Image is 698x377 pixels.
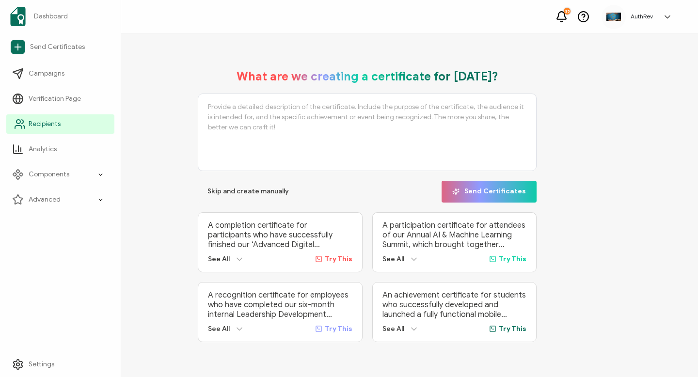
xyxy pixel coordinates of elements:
span: Components [29,170,69,179]
button: Send Certificates [442,181,537,203]
img: 33e36faf-ce5f-4ec2-a73c-7f108eaa62d5.jpg [606,13,621,21]
span: Send Certificates [30,42,85,52]
p: An achievement certificate for students who successfully developed and launched a fully functiona... [382,290,527,319]
a: Recipients [6,114,114,134]
p: A recognition certificate for employees who have completed our six-month internal Leadership Deve... [208,290,352,319]
p: A completion certificate for participants who have successfully finished our ‘Advanced Digital Ma... [208,220,352,250]
span: Try This [499,325,526,333]
img: sertifier-logomark-colored.svg [10,7,26,26]
span: Verification Page [29,94,81,104]
span: Skip and create manually [207,188,289,195]
span: Campaigns [29,69,64,79]
span: Send Certificates [452,188,526,195]
a: Send Certificates [6,36,114,58]
h5: AuthRev [631,13,653,20]
span: Advanced [29,195,61,204]
div: 35 [564,8,571,15]
a: Dashboard [6,3,114,30]
a: Verification Page [6,89,114,109]
span: Dashboard [34,12,68,21]
span: Analytics [29,144,57,154]
span: See All [208,255,230,263]
span: Try This [325,325,352,333]
span: See All [382,255,404,263]
span: Recipients [29,119,61,129]
h1: What are we creating a certificate for [DATE]? [237,69,498,84]
a: Analytics [6,140,114,159]
a: Campaigns [6,64,114,83]
p: A participation certificate for attendees of our Annual AI & Machine Learning Summit, which broug... [382,220,527,250]
button: Skip and create manually [198,181,299,203]
span: See All [382,325,404,333]
span: Settings [29,360,54,369]
a: Settings [6,355,114,374]
span: Try This [499,255,526,263]
span: Try This [325,255,352,263]
span: See All [208,325,230,333]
